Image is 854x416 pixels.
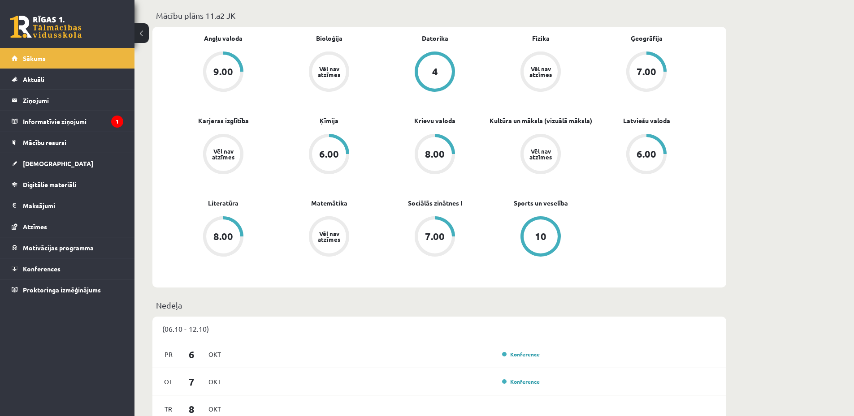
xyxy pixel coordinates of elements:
[156,299,723,311] p: Nedēļa
[594,134,699,176] a: 6.00
[631,34,663,43] a: Ģeogrāfija
[408,198,462,208] a: Sociālās zinātnes I
[532,34,550,43] a: Fizika
[382,134,488,176] a: 8.00
[12,258,123,279] a: Konferences
[178,347,206,362] span: 6
[320,116,338,125] a: Ķīmija
[528,148,553,160] div: Vēl nav atzīmes
[502,351,540,358] a: Konference
[637,149,656,159] div: 6.00
[156,9,723,21] p: Mācību plāns 11.a2 JK
[594,51,699,94] a: 7.00
[514,198,568,208] a: Sports un veselība
[12,216,123,237] a: Atzīmes
[316,231,342,242] div: Vēl nav atzīmes
[488,216,594,258] a: 10
[382,51,488,94] a: 4
[311,198,347,208] a: Matemātika
[23,138,66,146] span: Mācību resursi
[12,90,123,111] a: Ziņojumi
[23,75,44,83] span: Aktuāli
[316,34,342,43] a: Bioloģija
[211,148,236,160] div: Vēl nav atzīmes
[488,51,594,94] a: Vēl nav atzīmes
[23,159,93,167] span: [DEMOGRAPHIC_DATA]
[170,134,276,176] a: Vēl nav atzīmes
[205,375,224,389] span: Okt
[159,375,178,389] span: Ot
[12,195,123,216] a: Maksājumi
[422,34,448,43] a: Datorika
[213,67,233,77] div: 9.00
[12,111,123,132] a: Informatīvie ziņojumi1
[213,232,233,241] div: 8.00
[23,54,46,62] span: Sākums
[12,153,123,174] a: [DEMOGRAPHIC_DATA]
[159,402,178,416] span: Tr
[198,116,249,125] a: Karjeras izglītība
[535,232,546,241] div: 10
[23,111,123,132] legend: Informatīvie ziņojumi
[432,67,438,77] div: 4
[276,51,382,94] a: Vēl nav atzīmes
[111,116,123,128] i: 1
[208,198,238,208] a: Literatūra
[12,69,123,90] a: Aktuāli
[316,66,342,77] div: Vēl nav atzīmes
[276,134,382,176] a: 6.00
[490,116,592,125] a: Kultūra un māksla (vizuālā māksla)
[637,67,656,77] div: 7.00
[488,134,594,176] a: Vēl nav atzīmes
[502,378,540,385] a: Konference
[414,116,455,125] a: Krievu valoda
[23,265,61,273] span: Konferences
[205,402,224,416] span: Okt
[382,216,488,258] a: 7.00
[528,66,553,77] div: Vēl nav atzīmes
[425,232,445,241] div: 7.00
[23,244,94,252] span: Motivācijas programma
[159,347,178,361] span: Pr
[23,195,123,216] legend: Maksājumi
[178,374,206,389] span: 7
[23,286,101,294] span: Proktoringa izmēģinājums
[425,149,445,159] div: 8.00
[170,51,276,94] a: 9.00
[623,116,670,125] a: Latviešu valoda
[12,237,123,258] a: Motivācijas programma
[276,216,382,258] a: Vēl nav atzīmes
[12,48,123,69] a: Sākums
[12,279,123,300] a: Proktoringa izmēģinājums
[23,223,47,231] span: Atzīmes
[319,149,339,159] div: 6.00
[152,317,726,341] div: (06.10 - 12.10)
[204,34,243,43] a: Angļu valoda
[23,180,76,189] span: Digitālie materiāli
[170,216,276,258] a: 8.00
[12,132,123,153] a: Mācību resursi
[10,16,82,38] a: Rīgas 1. Tālmācības vidusskola
[12,174,123,195] a: Digitālie materiāli
[205,347,224,361] span: Okt
[23,90,123,111] legend: Ziņojumi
